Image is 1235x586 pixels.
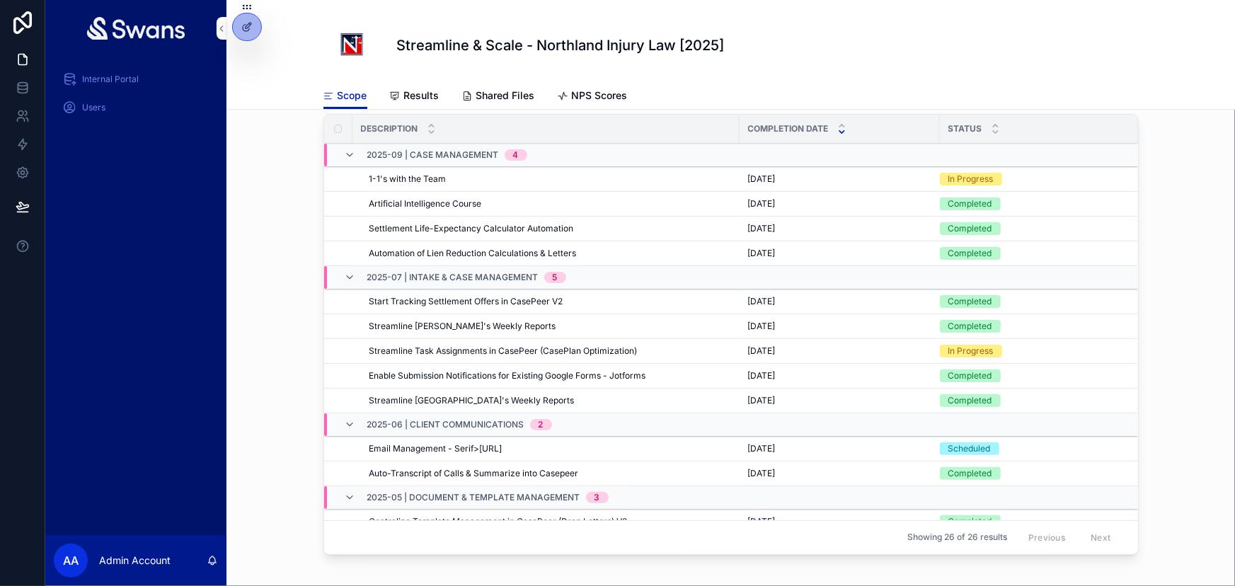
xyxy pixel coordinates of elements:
a: Completed [940,247,1121,260]
a: Artificial Intelligence Course [369,198,731,209]
a: Completed [940,515,1121,528]
div: Completed [948,394,992,407]
a: Users [54,95,218,120]
a: Email Management - Serif>[URL] [369,443,731,454]
a: Internal Portal [54,67,218,92]
a: Streamline [PERSON_NAME]'s Weekly Reports [369,321,731,332]
a: Centralize Template Management in CasePeer (Drop Letters) V2 [369,516,731,527]
a: Completed [940,394,1121,407]
a: [DATE] [748,443,931,454]
span: Streamline Task Assignments in CasePeer (CasePlan Optimization) [369,345,638,357]
span: Users [82,102,105,113]
a: Enable Submission Notifications for Existing Google Forms - Jotforms [369,370,731,381]
div: Completed [948,197,992,210]
span: Automation of Lien Reduction Calculations & Letters [369,248,577,259]
div: Completed [948,247,992,260]
a: Start Tracking Settlement Offers in CasePeer V2 [369,296,731,307]
a: Streamline Task Assignments in CasePeer (CasePlan Optimization) [369,345,731,357]
span: [DATE] [748,468,776,479]
span: Results [404,88,440,103]
span: [DATE] [748,198,776,209]
img: App logo [87,17,185,40]
div: In Progress [948,173,994,185]
span: 2025-05 | Document & Template Management [367,492,580,503]
span: Centralize Template Management in CasePeer (Drop Letters) V2 [369,516,628,527]
span: [DATE] [748,370,776,381]
span: 1-1's with the Team [369,173,447,185]
span: Status [948,123,982,134]
a: [DATE] [748,516,931,527]
a: Completed [940,197,1121,210]
a: Completed [940,467,1121,480]
span: Scope [338,88,367,103]
span: Enable Submission Notifications for Existing Google Forms - Jotforms [369,370,646,381]
span: 2025-06 | Client Communications [367,419,524,430]
span: Completion Date [748,123,829,134]
a: NPS Scores [558,83,628,111]
span: [DATE] [748,248,776,259]
span: 2025-09 | Case Management [367,149,499,161]
a: 1-1's with the Team [369,173,731,185]
a: Completed [940,320,1121,333]
h1: Streamline & Scale - Northland Injury Law [2025] [397,35,725,55]
a: [DATE] [748,395,931,406]
span: Email Management - Serif>[URL] [369,443,502,454]
span: Streamline [GEOGRAPHIC_DATA]'s Weekly Reports [369,395,575,406]
div: Completed [948,320,992,333]
span: [DATE] [748,173,776,185]
span: [DATE] [748,223,776,234]
a: Scheduled [940,442,1121,455]
a: In Progress [940,173,1121,185]
a: Completed [940,295,1121,308]
a: Settlement Life-Expectancy Calculator Automation [369,223,731,234]
div: scrollable content [45,57,226,139]
div: Completed [948,467,992,480]
div: 4 [513,149,519,161]
div: Completed [948,222,992,235]
span: [DATE] [748,516,776,527]
a: In Progress [940,345,1121,357]
span: [DATE] [748,443,776,454]
div: Completed [948,515,992,528]
a: Results [390,83,440,111]
span: NPS Scores [572,88,628,103]
span: [DATE] [748,321,776,332]
a: [DATE] [748,173,931,185]
span: Settlement Life-Expectancy Calculator Automation [369,223,574,234]
span: 2025-07 | Intake & Case Management [367,272,539,283]
span: Artificial Intelligence Course [369,198,482,209]
span: [DATE] [748,345,776,357]
a: Scope [323,83,367,110]
div: Scheduled [948,442,991,455]
span: Showing 26 of 26 results [907,532,1007,544]
a: [DATE] [748,345,931,357]
a: Completed [940,369,1121,382]
span: AA [63,552,79,569]
div: Completed [948,369,992,382]
span: Internal Portal [82,74,139,85]
a: Completed [940,222,1121,235]
div: 2 [539,419,544,430]
span: [DATE] [748,395,776,406]
span: [DATE] [748,296,776,307]
a: [DATE] [748,223,931,234]
a: [DATE] [748,468,931,479]
span: Shared Files [476,88,535,103]
span: Start Tracking Settlement Offers in CasePeer V2 [369,296,563,307]
a: Automation of Lien Reduction Calculations & Letters [369,248,731,259]
div: 5 [553,272,558,283]
span: Description [361,123,418,134]
a: [DATE] [748,321,931,332]
a: Auto-Transcript of Calls & Summarize into Casepeer [369,468,731,479]
span: Auto-Transcript of Calls & Summarize into Casepeer [369,468,579,479]
p: Admin Account [99,553,171,568]
a: Streamline [GEOGRAPHIC_DATA]'s Weekly Reports [369,395,731,406]
a: [DATE] [748,370,931,381]
a: [DATE] [748,248,931,259]
div: Completed [948,295,992,308]
a: Shared Files [462,83,535,111]
div: 3 [594,492,600,503]
span: Streamline [PERSON_NAME]'s Weekly Reports [369,321,556,332]
a: [DATE] [748,296,931,307]
div: In Progress [948,345,994,357]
